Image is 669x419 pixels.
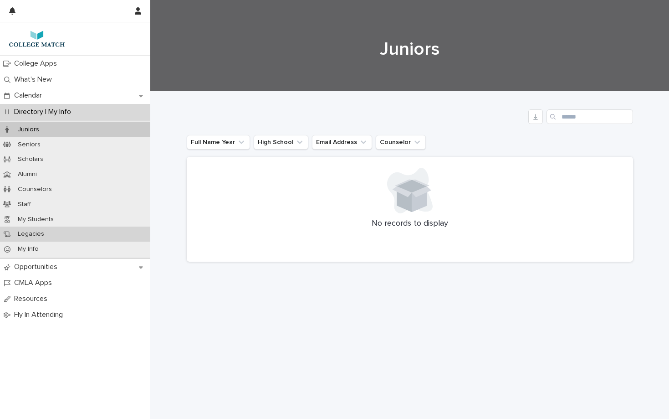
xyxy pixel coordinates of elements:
p: College Apps [10,59,64,68]
button: Counselor [376,135,426,150]
button: Full Name Year [187,135,250,150]
p: Scholars [10,155,51,163]
p: Resources [10,295,55,303]
p: No records to display [198,219,622,229]
p: Calendar [10,91,49,100]
img: 7lzNxMuQ9KqU1pwTAr0j [7,30,66,48]
h1: Juniors [187,38,633,60]
input: Search [546,109,633,124]
p: What's New [10,75,59,84]
p: CMLA Apps [10,279,59,287]
button: High School [254,135,308,150]
p: Directory | My Info [10,108,78,116]
button: Email Address [312,135,372,150]
p: Fly In Attending [10,310,70,319]
p: Counselors [10,186,59,193]
p: Alumni [10,171,44,178]
p: My Students [10,216,61,223]
p: Staff [10,201,38,208]
p: Opportunities [10,263,65,271]
p: Seniors [10,141,48,149]
p: Legacies [10,230,51,238]
p: My Info [10,245,46,253]
p: Juniors [10,126,46,134]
